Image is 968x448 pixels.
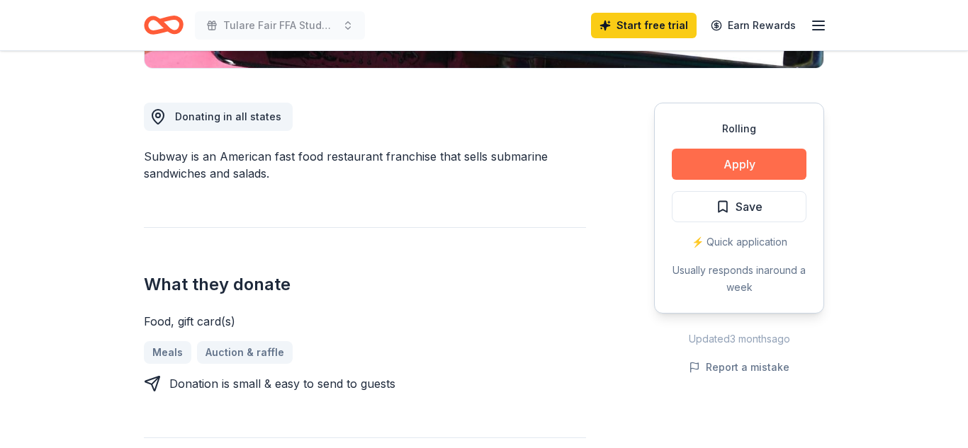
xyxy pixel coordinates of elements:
span: Tulare Fair FFA Students [223,17,337,34]
div: Donation is small & easy to send to guests [169,375,395,392]
a: Start free trial [591,13,697,38]
a: Meals [144,341,191,364]
div: Rolling [672,120,806,137]
a: Auction & raffle [197,341,293,364]
span: Donating in all states [175,110,281,122]
div: Updated 3 months ago [654,331,824,348]
button: Report a mistake [689,359,789,376]
button: Save [672,191,806,222]
div: ⚡️ Quick application [672,234,806,251]
a: Earn Rewards [702,13,804,38]
button: Tulare Fair FFA Students [195,11,365,40]
span: Save [736,197,762,216]
button: Apply [672,149,806,180]
div: Food, gift card(s) [144,313,586,330]
div: Usually responds in around a week [672,262,806,296]
div: Subway is an American fast food restaurant franchise that sells submarine sandwiches and salads. [144,148,586,182]
h2: What they donate [144,273,586,296]
a: Home [144,8,184,42]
